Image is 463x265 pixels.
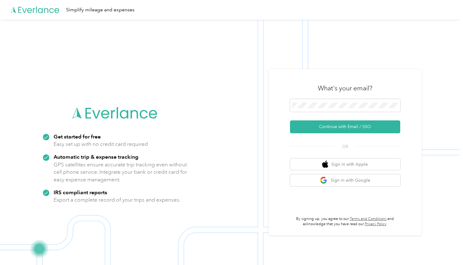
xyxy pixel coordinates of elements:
strong: Get started for free [54,133,101,140]
strong: IRS compliant reports [54,189,107,195]
p: Export a complete record of your trips and expenses. [54,196,180,204]
strong: Automatic trip & expense tracking [54,153,138,160]
button: google logoSign in with Google [290,174,400,186]
a: Privacy Policy [365,222,386,226]
p: By signing up, you agree to our and acknowledge that you have read our . [290,216,400,227]
div: Simplify mileage and expenses [66,6,134,14]
button: apple logoSign in with Apple [290,158,400,170]
a: Terms and Conditions [350,217,386,221]
h3: What's your email? [318,84,372,93]
button: Continue with Email / SSO [290,120,400,133]
p: GPS satellites ensure accurate trip tracking even without cell phone service. Integrate your bank... [54,161,187,184]
iframe: Everlance-gr Chat Button Frame [429,231,463,265]
img: google logo [320,176,328,184]
span: OR [334,143,356,150]
p: Easy set up with no credit card required [54,140,148,148]
img: apple logo [322,161,328,168]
